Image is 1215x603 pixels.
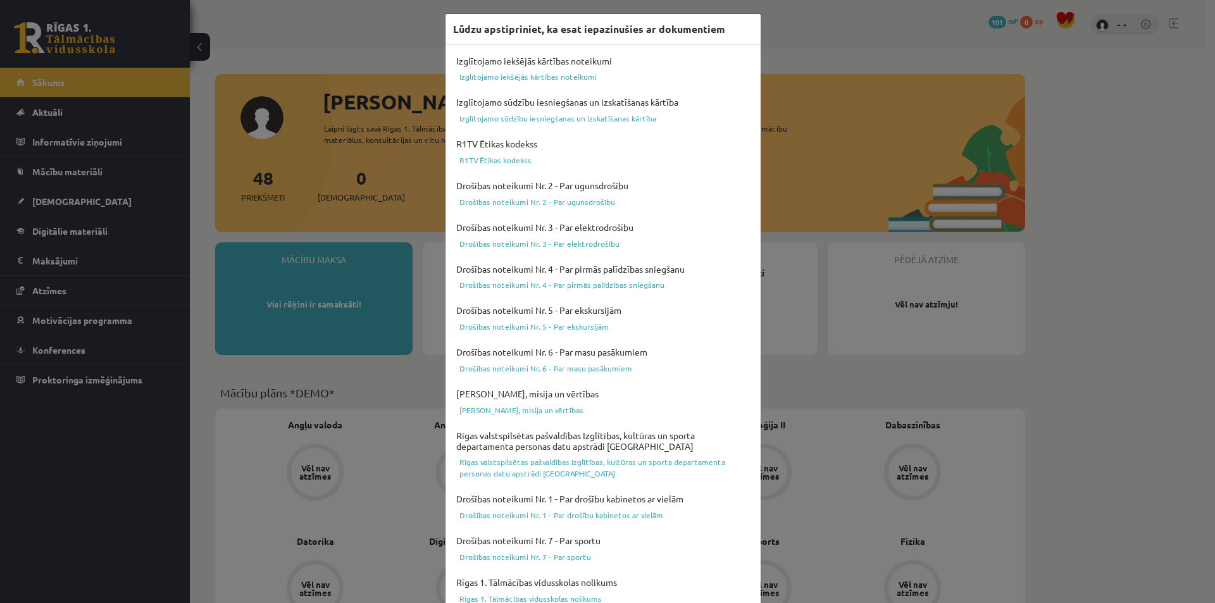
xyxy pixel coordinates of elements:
[453,532,753,549] h4: Drošības noteikumi Nr. 7 - Par sportu
[453,385,753,402] h4: [PERSON_NAME], misija un vērtības
[453,261,753,278] h4: Drošības noteikumi Nr. 4 - Par pirmās palīdzības sniegšanu
[453,574,753,591] h4: Rīgas 1. Tālmācības vidusskolas nolikums
[453,135,753,152] h4: R1TV Ētikas kodekss
[453,152,753,168] a: R1TV Ētikas kodekss
[453,177,753,194] h4: Drošības noteikumi Nr. 2 - Par ugunsdrošību
[453,236,753,251] a: Drošības noteikumi Nr. 3 - Par elektrodrošību
[453,22,725,37] h3: Lūdzu apstipriniet, ka esat iepazinušies ar dokumentiem
[453,53,753,70] h4: Izglītojamo iekšējās kārtības noteikumi
[453,302,753,319] h4: Drošības noteikumi Nr. 5 - Par ekskursijām
[453,194,753,209] a: Drošības noteikumi Nr. 2 - Par ugunsdrošību
[453,111,753,126] a: Izglītojamo sūdzību iesniegšanas un izskatīšanas kārtība
[453,402,753,418] a: [PERSON_NAME], misija un vērtības
[453,427,753,455] h4: Rīgas valstspilsētas pašvaldības Izglītības, kultūras un sporta departamenta personas datu apstrā...
[453,361,753,376] a: Drošības noteikumi Nr. 6 - Par masu pasākumiem
[453,277,753,292] a: Drošības noteikumi Nr. 4 - Par pirmās palīdzības sniegšanu
[453,507,753,523] a: Drošības noteikumi Nr. 1 - Par drošību kabinetos ar vielām
[453,490,753,507] h4: Drošības noteikumi Nr. 1 - Par drošību kabinetos ar vielām
[453,549,753,564] a: Drošības noteikumi Nr. 7 - Par sportu
[453,219,753,236] h4: Drošības noteikumi Nr. 3 - Par elektrodrošību
[453,319,753,334] a: Drošības noteikumi Nr. 5 - Par ekskursijām
[453,344,753,361] h4: Drošības noteikumi Nr. 6 - Par masu pasākumiem
[453,94,753,111] h4: Izglītojamo sūdzību iesniegšanas un izskatīšanas kārtība
[453,454,753,481] a: Rīgas valstspilsētas pašvaldības Izglītības, kultūras un sporta departamenta personas datu apstrā...
[453,69,753,84] a: Izglītojamo iekšējās kārtības noteikumi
